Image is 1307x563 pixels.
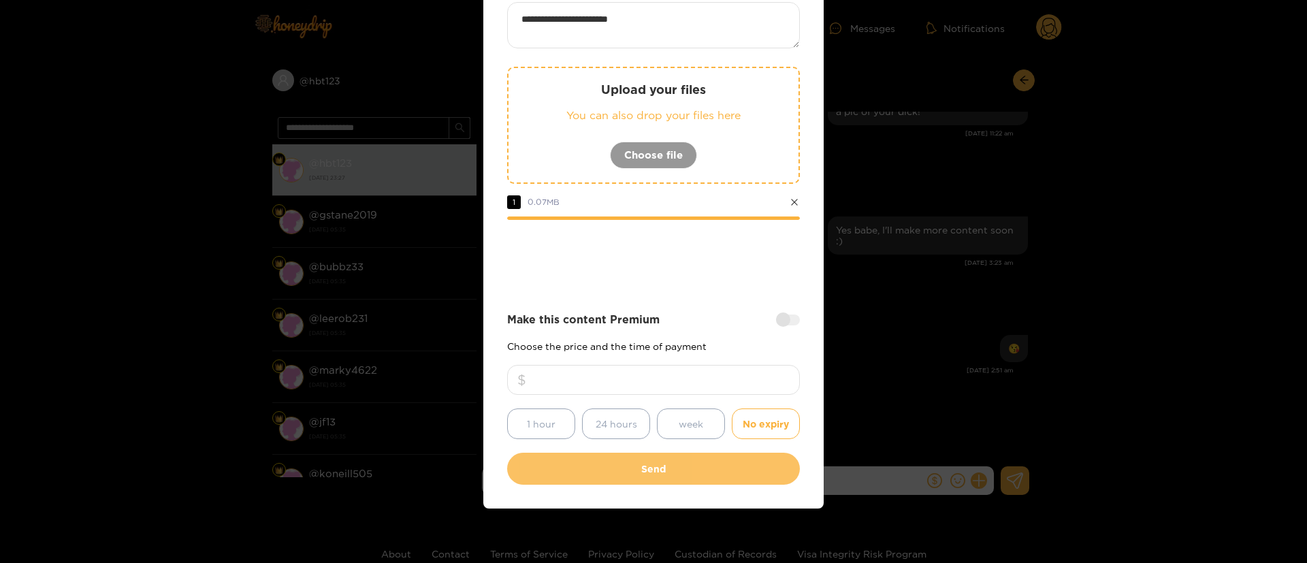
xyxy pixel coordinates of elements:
button: Choose file [610,142,697,169]
span: 1 [507,195,521,209]
strong: Make this content Premium [507,312,660,327]
p: Upload your files [536,82,771,97]
button: 1 hour [507,408,575,439]
button: 24 hours [582,408,650,439]
span: No expiry [743,416,789,432]
p: Choose the price and the time of payment [507,341,800,351]
button: week [657,408,725,439]
p: You can also drop your files here [536,108,771,123]
span: week [679,416,703,432]
span: 0.07 MB [528,197,560,206]
span: 1 hour [527,416,555,432]
span: 24 hours [596,416,637,432]
button: No expiry [732,408,800,439]
button: Send [507,453,800,485]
